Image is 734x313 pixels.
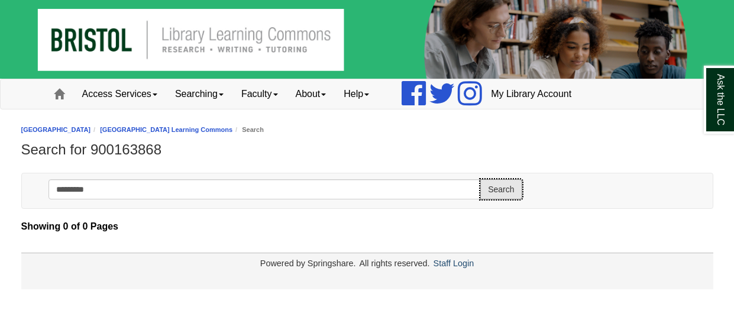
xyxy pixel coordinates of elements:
button: Search [480,179,522,199]
strong: Showing 0 of 0 Pages [21,218,713,235]
div: All rights reserved. [357,259,431,268]
a: Access Services [73,79,166,109]
a: [GEOGRAPHIC_DATA] [21,126,91,133]
a: Faculty [232,79,287,109]
a: Staff Login [434,259,474,268]
a: Searching [166,79,232,109]
li: Search [232,124,264,135]
div: Powered by Springshare. [258,259,358,268]
a: Help [335,79,378,109]
nav: breadcrumb [21,124,713,135]
a: [GEOGRAPHIC_DATA] Learning Commons [100,126,232,133]
a: My Library Account [482,79,580,109]
h1: Search for 900163868 [21,141,713,158]
a: About [287,79,335,109]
